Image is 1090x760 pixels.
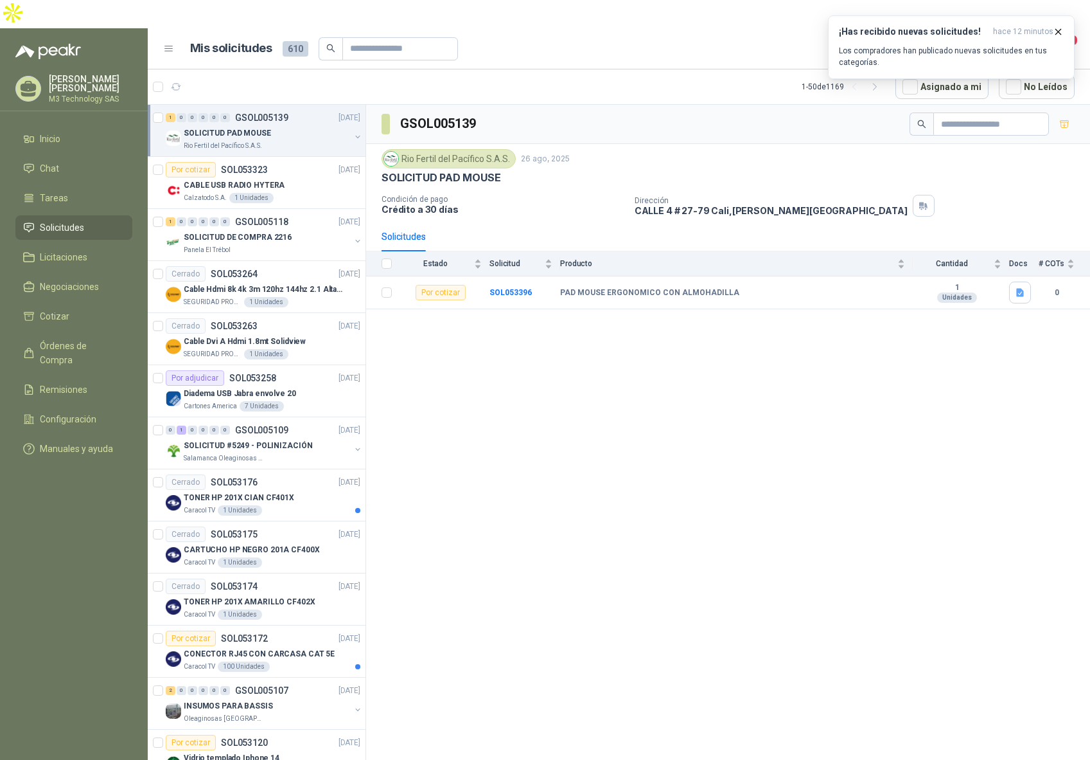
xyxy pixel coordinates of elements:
a: Remisiones [15,377,132,402]
p: [DATE] [338,112,360,124]
p: GSOL005118 [235,217,288,226]
p: Rio Fertil del Pacífico S.A.S. [184,141,262,151]
p: Calzatodo S.A. [184,193,227,203]
p: SOL053323 [221,165,268,174]
p: TONER HP 201X AMARILLO CF402X [184,596,315,608]
span: search [917,120,926,129]
div: 0 [220,113,230,122]
div: Cerrado [166,266,206,282]
span: Chat [40,161,59,176]
div: 0 [209,217,219,226]
img: Company Logo [166,651,181,667]
th: Solicitud [489,251,560,276]
p: Oleaginosas [GEOGRAPHIC_DATA][PERSON_NAME] [184,714,265,724]
p: Caracol TV [184,505,215,516]
p: Salamanca Oleaginosas SAS [184,453,265,464]
p: SEGURIDAD PROVISER LTDA [184,349,242,359]
a: Cotizar [15,304,132,329]
span: Estado [400,259,471,268]
div: 0 [188,217,197,226]
div: Por cotizar [166,735,216,750]
p: Dirección [635,196,908,205]
p: CABLE USB RADIO HYTERA [184,179,285,192]
span: Negociaciones [40,280,99,294]
p: GSOL005139 [235,113,288,122]
div: 0 [198,217,208,226]
div: 0 [188,113,197,122]
img: Company Logo [166,703,181,719]
th: Cantidad [913,251,1009,276]
button: 4 [1051,37,1075,60]
p: SOL053264 [211,269,258,278]
p: [DATE] [338,268,360,280]
img: Company Logo [384,152,398,166]
p: CARTUCHO HP NEGRO 201A CF400X [184,544,320,556]
div: 0 [177,217,186,226]
div: 7 Unidades [240,401,284,412]
span: Remisiones [40,383,87,397]
p: [DATE] [338,737,360,749]
div: Cerrado [166,475,206,490]
span: Solicitudes [40,221,84,235]
h3: ¡Has recibido nuevas solicitudes! [839,26,988,37]
p: SOL053172 [221,634,268,643]
div: 0 [188,426,197,435]
img: Company Logo [166,183,181,198]
a: Manuales y ayuda [15,437,132,461]
div: Rio Fertil del Pacífico S.A.S. [382,149,516,168]
div: 0 [188,686,197,695]
p: [DATE] [338,320,360,332]
div: Por adjudicar [166,370,224,386]
img: Company Logo [166,495,181,511]
a: CerradoSOL053175[DATE] Company LogoCARTUCHO HP NEGRO 201A CF400XCaracol TV1 Unidades [148,521,365,574]
p: CONECTOR RJ45 CON CARCASA CAT 5E [184,648,335,660]
div: 1 Unidades [229,193,274,203]
th: # COTs [1039,251,1090,276]
p: INSUMOS PARA BASSIS [184,700,273,712]
a: SOL053396 [489,288,532,297]
p: M3 Technology SAS [49,95,132,103]
div: Por cotizar [166,162,216,177]
div: 1 Unidades [244,349,288,359]
div: 0 [166,426,175,435]
p: Los compradores han publicado nuevas solicitudes en tus categorías. [839,45,1064,68]
span: Tareas [40,191,68,205]
p: SOLICITUD #5249 - POLINIZACIÓN [184,440,312,452]
p: Condición de pago [382,195,624,204]
div: 1 Unidades [218,610,262,620]
div: 0 [198,113,208,122]
p: [DATE] [338,633,360,645]
a: 1 0 0 0 0 0 GSOL005118[DATE] Company LogoSOLICITUD DE COMPRA 2216Panela El Trébol [166,214,363,255]
div: 0 [209,686,219,695]
h3: GSOL005139 [400,114,478,134]
a: 1 0 0 0 0 0 GSOL005139[DATE] Company LogoSOLICITUD PAD MOUSERio Fertil del Pacífico S.A.S. [166,110,363,151]
div: 0 [220,426,230,435]
a: 2 0 0 0 0 0 GSOL005107[DATE] Company LogoINSUMOS PARA BASSISOleaginosas [GEOGRAPHIC_DATA][PERSON_... [166,683,363,724]
p: SOLICITUD DE COMPRA 2216 [184,231,292,244]
a: CerradoSOL053263[DATE] Company LogoCable Dvi A Hdmi 1.8mt SolidviewSEGURIDAD PROVISER LTDA1 Unidades [148,313,365,365]
p: [DATE] [338,424,360,437]
p: Caracol TV [184,610,215,620]
p: CALLE 4 # 27-79 Cali , [PERSON_NAME][GEOGRAPHIC_DATA] [635,205,908,216]
span: Órdenes de Compra [40,339,120,367]
img: Company Logo [166,287,181,302]
p: Panela El Trébol [184,245,231,255]
img: Company Logo [166,131,181,146]
p: TONER HP 201X CIAN CF401X [184,492,294,504]
span: Configuración [40,412,96,426]
p: Caracol TV [184,662,215,672]
p: [DATE] [338,476,360,489]
th: Docs [1009,251,1039,276]
th: Producto [560,251,913,276]
div: 0 [198,426,208,435]
div: 1 Unidades [244,297,288,307]
span: Producto [560,259,895,268]
p: [DATE] [338,529,360,541]
p: SOL053258 [229,374,276,383]
b: 1 [913,283,1001,293]
img: Logo peakr [15,44,81,59]
p: SOL053176 [211,478,258,487]
p: GSOL005107 [235,686,288,695]
p: SOL053175 [211,530,258,539]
